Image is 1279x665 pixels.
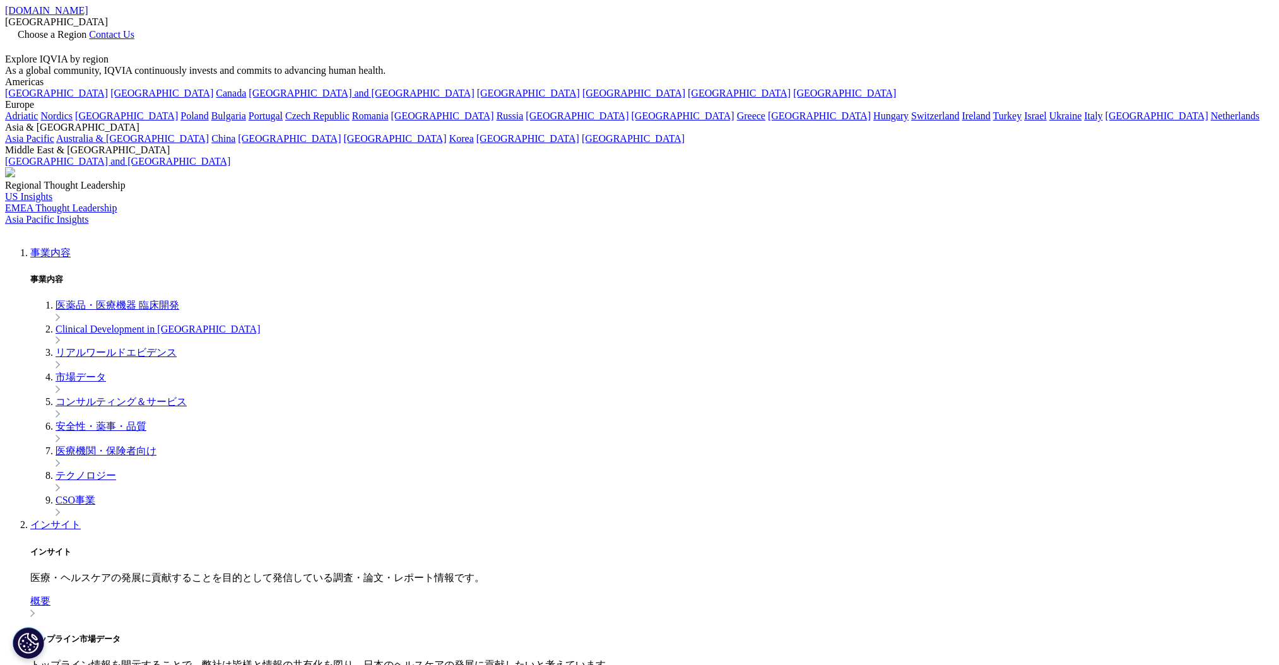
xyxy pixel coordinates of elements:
[56,445,156,456] a: 医療機関・保険者向け
[56,372,106,382] a: 市場データ
[238,133,341,144] a: [GEOGRAPHIC_DATA]
[352,110,389,121] a: Romania
[993,110,1022,121] a: Turkey
[180,110,208,121] a: Poland
[5,99,1274,110] div: Europe
[5,110,38,121] a: Adriatic
[449,133,474,144] a: Korea
[75,110,178,121] a: [GEOGRAPHIC_DATA]
[56,470,116,481] a: テクノロジー
[391,110,494,121] a: [GEOGRAPHIC_DATA]
[30,519,81,530] a: インサイト
[873,110,909,121] a: Hungary
[1049,110,1082,121] a: Ukraine
[216,88,246,98] a: Canada
[911,110,959,121] a: Switzerland
[5,65,1274,76] div: As a global community, IQVIA continuously invests and commits to advancing human health.
[5,156,230,167] a: [GEOGRAPHIC_DATA] and [GEOGRAPHIC_DATA]
[5,5,88,16] a: [DOMAIN_NAME]
[30,274,1274,285] h5: 事業内容
[1105,110,1208,121] a: [GEOGRAPHIC_DATA]
[5,76,1274,88] div: Americas
[476,133,579,144] a: [GEOGRAPHIC_DATA]
[5,203,117,213] a: EMEA Thought Leadership
[582,133,685,144] a: [GEOGRAPHIC_DATA]
[5,122,1274,133] div: Asia & [GEOGRAPHIC_DATA]
[5,133,54,144] a: Asia Pacific
[30,546,1274,558] h5: インサイト
[56,300,179,310] a: 医薬品・医療機器 臨床開発
[56,495,95,505] a: CSO事業
[477,88,580,98] a: [GEOGRAPHIC_DATA]
[768,110,871,121] a: [GEOGRAPHIC_DATA]
[56,396,187,407] a: コンサルティング＆サービス
[56,347,177,358] a: リアルワールドエビデンス
[1084,110,1102,121] a: Italy
[285,110,350,121] a: Czech Republic
[30,596,1274,620] a: 概要
[5,180,1274,191] div: Regional Thought Leadership
[30,572,1274,585] p: 医療・ヘルスケアの発展に貢献することを目的として発信している調査・論文・レポート情報です。
[30,633,1274,645] h5: トップライン市場データ
[1024,110,1047,121] a: Israel
[211,133,235,144] a: China
[56,324,260,334] a: Clinical Development in [GEOGRAPHIC_DATA]
[5,16,1274,28] div: [GEOGRAPHIC_DATA]
[56,421,146,432] a: 安全性・薬事・品質
[737,110,765,121] a: Greece
[56,133,209,144] a: Australia & [GEOGRAPHIC_DATA]
[1211,110,1259,121] a: Netherlands
[249,88,474,98] a: [GEOGRAPHIC_DATA] and [GEOGRAPHIC_DATA]
[497,110,524,121] a: Russia
[40,110,73,121] a: Nordics
[5,54,1274,65] div: Explore IQVIA by region
[688,88,791,98] a: [GEOGRAPHIC_DATA]
[632,110,734,121] a: [GEOGRAPHIC_DATA]
[793,88,896,98] a: [GEOGRAPHIC_DATA]
[962,110,991,121] a: Ireland
[526,110,628,121] a: [GEOGRAPHIC_DATA]
[5,88,108,98] a: [GEOGRAPHIC_DATA]
[110,88,213,98] a: [GEOGRAPHIC_DATA]
[582,88,685,98] a: [GEOGRAPHIC_DATA]
[211,110,246,121] a: Bulgaria
[249,110,283,121] a: Portugal
[5,144,1274,156] div: Middle East & [GEOGRAPHIC_DATA]
[5,214,88,225] a: Asia Pacific Insights
[344,133,447,144] a: [GEOGRAPHIC_DATA]
[89,29,134,40] a: Contact Us
[18,29,86,40] span: Choose a Region
[5,191,52,202] a: US Insights
[13,627,44,659] button: Cookie 設定
[30,247,71,258] a: 事業内容
[5,167,15,177] img: 2093_analyzing-data-using-big-screen-display-and-laptop.png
